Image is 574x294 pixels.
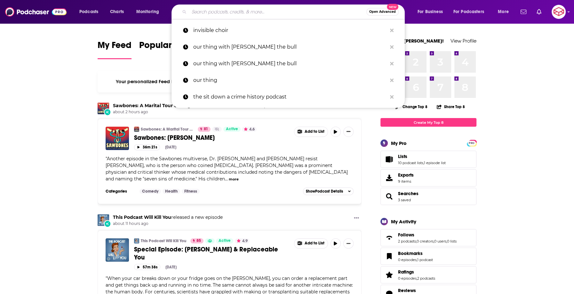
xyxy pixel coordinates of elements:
span: about 11 hours ago [113,221,223,226]
button: Share Top 8 [436,100,465,113]
a: Fitness [182,189,200,194]
a: This Podcast Will Kill You [113,214,171,220]
a: Comedy [140,189,161,194]
a: Sawbones: A Marital Tour of Misguided Medicine [141,127,194,132]
button: Show More Button [343,127,354,137]
span: Monitoring [136,7,159,16]
button: Show More Button [294,127,328,137]
a: 0 episodes [398,276,417,281]
a: 0 creators [417,239,434,243]
a: 2 podcasts [417,276,435,281]
span: , [416,239,417,243]
button: Show More Button [294,239,328,248]
button: open menu [449,7,493,17]
div: [DATE] [165,145,176,149]
a: 10 podcast lists [398,161,423,165]
span: Follows [380,229,476,246]
img: Sawbones: Dr. Asher [106,127,129,150]
a: 1 episode list [424,161,446,165]
span: Follows [398,232,414,238]
div: [DATE] [165,265,177,269]
a: Welcome [PERSON_NAME]! [380,38,444,44]
img: Sawbones: A Marital Tour of Misguided Medicine [98,103,109,114]
a: Searches [398,191,419,196]
span: Open Advanced [369,10,396,13]
button: more [229,177,239,182]
img: User Profile [552,5,566,19]
a: Charts [106,7,128,17]
div: My Activity [391,219,416,225]
span: New [387,4,398,10]
a: Follows [383,233,395,242]
button: Show More Button [343,238,354,249]
a: 3 saved [398,198,411,202]
a: 1 podcast [417,258,433,262]
span: Reviews [398,288,416,293]
img: This Podcast Will Kill You [134,238,139,243]
p: our thing [193,72,387,89]
img: Special Episode: Mary Roach & Replaceable You [106,238,129,262]
span: Podcasts [79,7,98,16]
button: open menu [75,7,107,17]
button: 36m 21s [134,144,160,150]
span: Sawbones: [PERSON_NAME] [134,134,215,142]
span: Active [219,238,231,244]
div: Search podcasts, credits, & more... [178,4,411,19]
span: Show Podcast Details [306,189,343,194]
span: Bookmarks [380,248,476,265]
a: Lists [398,154,446,159]
a: Active [223,127,241,132]
h3: released a new episode [113,103,279,109]
img: Sawbones: A Marital Tour of Misguided Medicine [134,127,139,132]
span: My Feed [98,40,132,54]
span: Active [226,126,238,132]
a: Exports [380,169,476,187]
a: Bookmarks [398,250,433,256]
h3: Categories [106,189,134,194]
a: Create My Top 8 [380,118,476,127]
p: invisible choir [193,22,387,39]
div: Your personalized Feed is curated based on the Podcasts, Creators, Users, and Lists that you Follow. [98,71,362,92]
span: Searches [380,188,476,205]
span: , [423,161,424,165]
span: Add to List [305,241,324,246]
span: Exports [398,172,414,178]
a: Sawbones: A Marital Tour of Misguided Medicine [113,103,227,108]
img: Podchaser - Follow, Share and Rate Podcasts [5,6,67,18]
a: 0 episodes [398,258,417,262]
a: Ratings [398,269,435,275]
button: Change Top 8 [392,103,431,111]
a: the sit down a crime history podcast [171,89,405,105]
a: Show notifications dropdown [518,6,529,17]
span: " [106,156,348,182]
a: our thing [171,72,405,89]
a: Special Episode: [PERSON_NAME] & Replaceable You [134,245,290,261]
a: PRO [468,140,475,145]
button: 4.6 [242,127,257,132]
span: 85 [196,238,201,244]
button: Open AdvancedNew [366,8,399,16]
span: Lists [398,154,407,159]
a: 2 podcasts [398,239,416,243]
input: Search podcasts, credits, & more... [189,7,366,17]
button: 57m 38s [134,264,160,270]
button: open menu [413,7,451,17]
span: PRO [468,141,475,146]
button: Show More Button [351,214,362,222]
a: our thing with [PERSON_NAME] the bull [171,39,405,55]
span: Another episode in the Sawbones multiverse, Dr. [PERSON_NAME] and [PERSON_NAME] resist [PERSON_NA... [106,156,348,182]
a: Reviews [398,288,435,293]
a: 0 users [434,239,446,243]
span: , [446,239,447,243]
p: our thing with sammy the bull [193,55,387,72]
button: open menu [132,7,167,17]
span: Exports [383,173,395,182]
